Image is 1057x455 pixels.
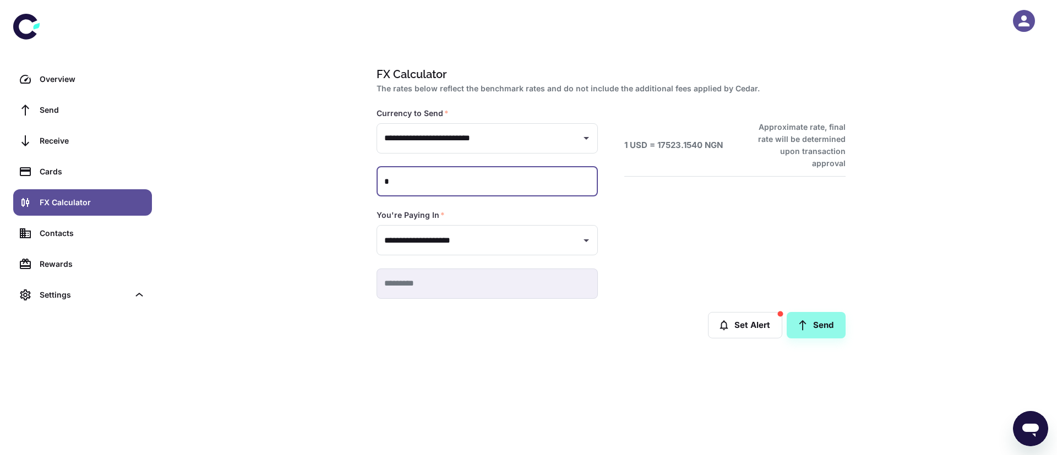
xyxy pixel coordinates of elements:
div: Cards [40,166,145,178]
h1: FX Calculator [377,66,841,83]
h6: 1 USD = 17523.1540 NGN [624,139,723,152]
a: Receive [13,128,152,154]
iframe: Button to launch messaging window [1013,411,1048,446]
button: Open [579,233,594,248]
h6: Approximate rate, final rate will be determined upon transaction approval [746,121,846,169]
label: You're Paying In [377,210,445,221]
div: Overview [40,73,145,85]
button: Set Alert [708,312,782,338]
button: Open [579,130,594,146]
div: Contacts [40,227,145,239]
a: Contacts [13,220,152,246]
div: Rewards [40,258,145,270]
a: Send [13,97,152,123]
a: Cards [13,158,152,185]
div: Receive [40,135,145,147]
a: FX Calculator [13,189,152,216]
a: Rewards [13,251,152,277]
div: FX Calculator [40,196,145,209]
label: Currency to Send [377,108,449,119]
div: Settings [40,289,129,301]
a: Send [787,312,846,338]
div: Send [40,104,145,116]
a: Overview [13,66,152,92]
div: Settings [13,282,152,308]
